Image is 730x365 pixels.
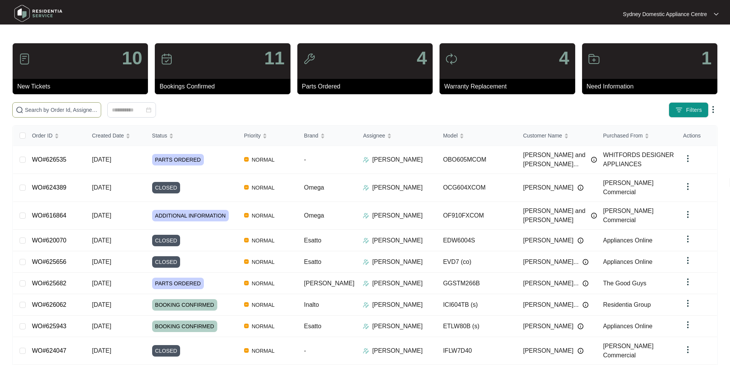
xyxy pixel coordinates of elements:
span: [DATE] [92,259,111,265]
img: Info icon [582,259,589,265]
img: icon [588,53,600,65]
img: Assigner Icon [363,237,369,244]
img: dropdown arrow [683,210,692,219]
span: CLOSED [152,345,180,357]
span: Omega [304,212,324,219]
p: 1 [701,49,712,67]
img: dropdown arrow [683,154,692,163]
span: Esatto [304,237,321,244]
img: Assigner Icon [363,348,369,354]
td: OBO605MCOM [437,146,517,174]
span: CLOSED [152,256,180,268]
img: Info icon [577,237,584,244]
img: dropdown arrow [683,299,692,308]
img: Vercel Logo [244,259,249,264]
img: Vercel Logo [244,302,249,307]
p: Sydney Domestic Appliance Centre [623,10,707,18]
img: Info icon [582,280,589,286]
img: dropdown arrow [683,234,692,244]
span: BOOKING CONFIRMED [152,299,217,311]
th: Priority [238,126,298,146]
a: WO#625682 [32,280,66,286]
span: Residentia Group [603,301,651,308]
img: dropdown arrow [683,345,692,354]
span: Assignee [363,131,385,140]
th: Status [146,126,238,146]
td: GGSTM266B [437,273,517,294]
img: Info icon [577,323,584,329]
p: 4 [417,49,427,67]
img: Info icon [577,185,584,191]
img: filter icon [675,106,683,114]
span: [PERSON_NAME] and [PERSON_NAME]... [523,151,587,169]
span: - [304,347,306,354]
p: Need Information [587,82,717,91]
span: NORMAL [249,155,278,164]
img: Vercel Logo [244,157,249,162]
img: Vercel Logo [244,281,249,285]
a: WO#624047 [32,347,66,354]
td: ICI604TB (s) [437,294,517,316]
a: WO#625656 [32,259,66,265]
img: Assigner Icon [363,213,369,219]
a: WO#625943 [32,323,66,329]
img: residentia service logo [11,2,65,25]
span: Inalto [304,301,319,308]
span: [DATE] [92,301,111,308]
td: IFLW7D40 [437,337,517,365]
p: [PERSON_NAME] [372,236,423,245]
span: [PERSON_NAME] [523,236,574,245]
span: [PERSON_NAME] [523,322,574,331]
img: icon [161,53,173,65]
span: CLOSED [152,182,180,193]
th: Brand [298,126,357,146]
p: Parts Ordered [302,82,433,91]
img: search-icon [16,106,23,114]
p: 11 [264,49,284,67]
img: Info icon [591,157,597,163]
span: NORMAL [249,236,278,245]
p: [PERSON_NAME] [372,211,423,220]
th: Order ID [26,126,86,146]
span: BOOKING CONFIRMED [152,321,217,332]
img: Assigner Icon [363,259,369,265]
td: OCG604XCOM [437,174,517,202]
td: EVD7 (co) [437,251,517,273]
span: NORMAL [249,346,278,355]
img: icon [445,53,458,65]
span: [DATE] [92,184,111,191]
th: Assignee [357,126,437,146]
img: Info icon [577,348,584,354]
img: Vercel Logo [244,238,249,242]
th: Actions [677,126,717,146]
span: Omega [304,184,324,191]
span: [DATE] [92,347,111,354]
img: Info icon [591,213,597,219]
img: dropdown arrow [683,256,692,265]
p: Warranty Replacement [444,82,575,91]
span: The Good Guys [603,280,646,286]
a: WO#626062 [32,301,66,308]
span: Filters [686,106,702,114]
p: [PERSON_NAME] [372,183,423,192]
span: Customer Name [523,131,562,140]
span: Created Date [92,131,124,140]
img: dropdown arrow [714,12,719,16]
span: Priority [244,131,261,140]
span: NORMAL [249,257,278,267]
a: WO#616864 [32,212,66,219]
p: New Tickets [17,82,148,91]
span: NORMAL [249,279,278,288]
p: [PERSON_NAME] [372,257,423,267]
span: [PERSON_NAME] Commercial [603,180,654,195]
th: Purchased From [597,126,677,146]
td: ETLW80B (s) [437,316,517,337]
span: Appliances Online [603,323,653,329]
span: [PERSON_NAME] Commercial [603,208,654,223]
span: CLOSED [152,235,180,246]
img: Assigner Icon [363,302,369,308]
span: Purchased From [603,131,643,140]
span: Status [152,131,167,140]
span: Esatto [304,323,321,329]
span: PARTS ORDERED [152,154,204,165]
